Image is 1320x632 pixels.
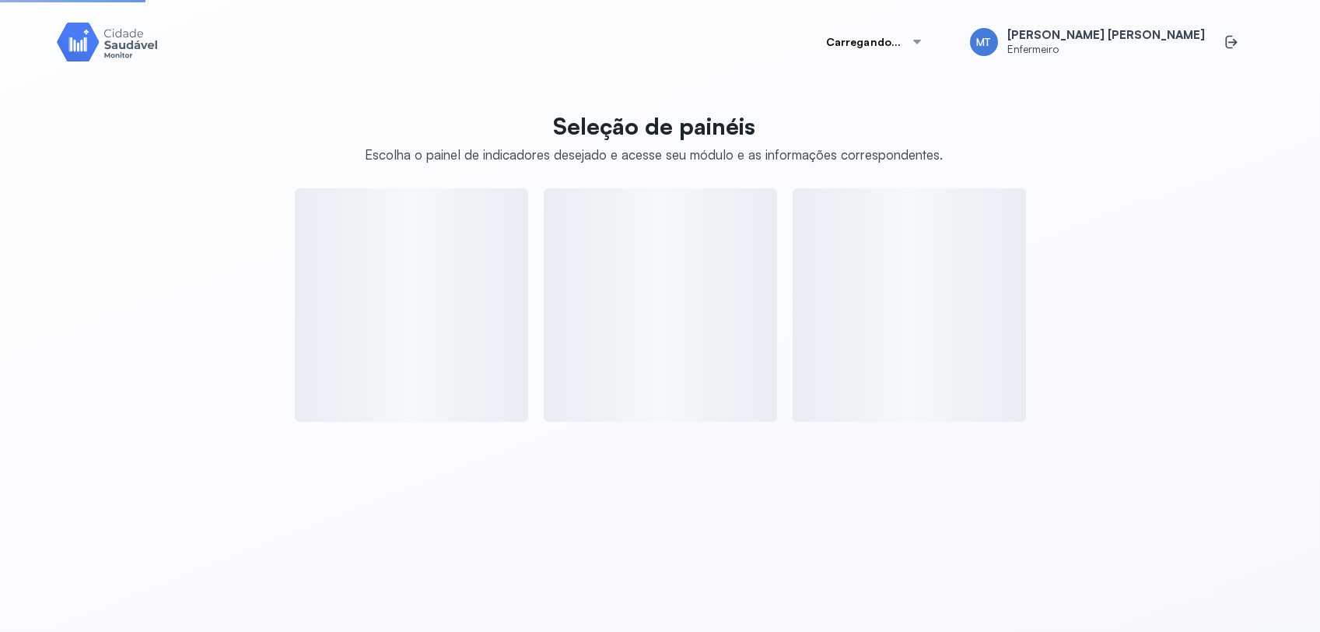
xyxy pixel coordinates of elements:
span: [PERSON_NAME] [PERSON_NAME] [1007,28,1205,43]
button: Carregando... [807,26,942,58]
p: Seleção de painéis [365,112,943,140]
span: Enfermeiro [1007,43,1205,56]
img: Logotipo do produto Monitor [57,19,158,64]
span: MT [976,36,990,49]
div: Escolha o painel de indicadores desejado e acesse seu módulo e as informações correspondentes. [365,146,943,163]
